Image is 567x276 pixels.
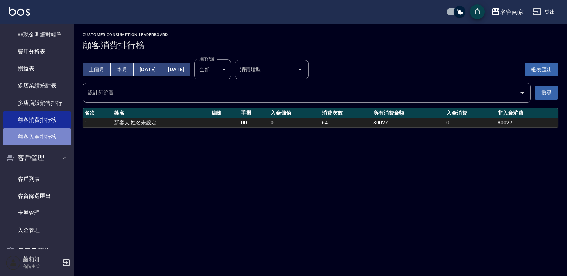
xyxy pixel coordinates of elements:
[320,118,371,128] td: 64
[134,63,162,76] button: [DATE]
[444,118,496,128] td: 0
[86,86,516,99] input: 選擇設計師
[210,108,239,118] th: 編號
[112,118,209,128] td: 新客人 姓名未設定
[3,204,71,221] a: 卡券管理
[470,4,485,19] button: save
[23,256,60,263] h5: 蕭莉姍
[112,108,209,118] th: 姓名
[535,86,558,100] button: 搜尋
[83,63,111,76] button: 上個月
[3,43,71,60] a: 費用分析表
[239,108,269,118] th: 手機
[83,40,558,51] h3: 顧客消費排行榜
[3,148,71,168] button: 客戶管理
[371,118,444,128] td: 80027
[23,263,60,270] p: 高階主管
[3,187,71,204] a: 客資篩選匯出
[111,63,134,76] button: 本月
[83,118,112,128] td: 1
[3,222,71,239] a: 入金管理
[83,32,558,37] h2: customer consumption leaderboard
[3,94,71,111] a: 多店店販銷售排行
[3,128,71,145] a: 顧客入金排行榜
[444,108,496,118] th: 入金消費
[194,59,231,79] div: 全部
[530,5,558,19] button: 登出
[500,7,524,17] div: 名留南京
[3,170,71,187] a: 客戶列表
[320,108,371,118] th: 消費次數
[269,108,320,118] th: 入金儲值
[371,108,444,118] th: 所有消費金額
[3,26,71,43] a: 非現金明細對帳單
[525,63,558,76] button: 報表匯出
[3,242,71,261] button: 員工及薪資
[269,118,320,128] td: 0
[3,60,71,77] a: 損益表
[6,255,21,270] img: Person
[199,56,215,62] label: 排序依據
[496,118,558,128] td: 80027
[239,118,269,128] td: 00
[83,108,112,118] th: 名次
[294,63,306,75] button: Open
[3,77,71,94] a: 多店業績統計表
[162,63,190,76] button: [DATE]
[488,4,527,20] button: 名留南京
[516,87,528,99] button: Open
[9,7,30,16] img: Logo
[496,108,558,118] th: 非入金消費
[3,111,71,128] a: 顧客消費排行榜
